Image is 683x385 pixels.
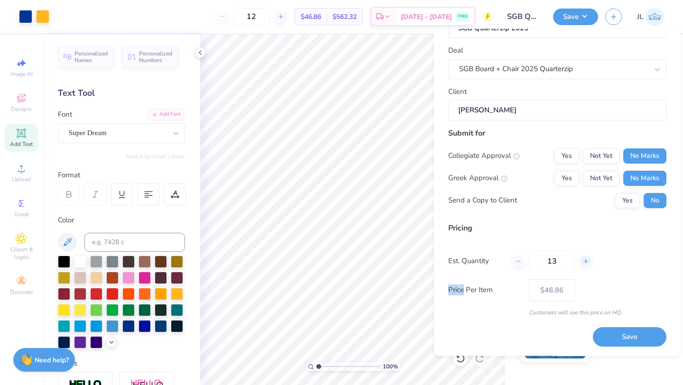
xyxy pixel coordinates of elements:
[458,13,468,20] span: FREE
[448,173,508,184] div: Greek Approval
[148,109,185,120] div: Add Font
[644,193,666,208] button: No
[448,46,463,56] label: Deal
[10,140,33,148] span: Add Text
[615,193,640,208] button: Yes
[35,356,69,365] strong: Need help?
[14,211,29,218] span: Greek
[448,308,666,317] div: Customers will see this price on HQ.
[58,170,186,181] div: Format
[58,87,185,100] div: Text Tool
[529,250,575,272] input: – –
[623,148,666,164] button: No Marks
[448,128,666,139] div: Submit for
[448,285,522,296] label: Price Per Item
[554,171,579,186] button: Yes
[401,12,452,22] span: [DATE] - [DATE]
[646,8,664,26] img: Jason Lee
[58,358,185,369] div: Styles
[11,105,32,113] span: Designs
[139,50,173,64] span: Personalized Numbers
[637,11,643,22] span: JL
[593,328,666,347] button: Save
[233,8,270,25] input: – –
[74,50,108,64] span: Personalized Names
[583,171,619,186] button: Not Yet
[58,109,72,120] label: Font
[448,151,520,162] div: Collegiate Approval
[12,175,31,183] span: Upload
[637,8,664,26] a: JL
[448,222,666,234] div: Pricing
[5,246,38,261] span: Clipart & logos
[84,233,185,252] input: e.g. 7428 c
[126,153,185,160] button: Switch to Greek Letters
[10,288,33,296] span: Decorate
[10,70,33,78] span: Image AI
[383,362,398,371] span: 100 %
[623,171,666,186] button: No Marks
[448,256,505,267] label: Est. Quantity
[58,215,185,226] div: Color
[301,12,321,22] span: $46.86
[332,12,357,22] span: $562.32
[448,101,666,121] input: e.g. Ethan Linker
[448,86,467,97] label: Client
[553,9,598,25] button: Save
[448,195,517,206] div: Send a Copy to Client
[554,148,579,164] button: Yes
[499,7,546,26] input: Untitled Design
[583,148,619,164] button: Not Yet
